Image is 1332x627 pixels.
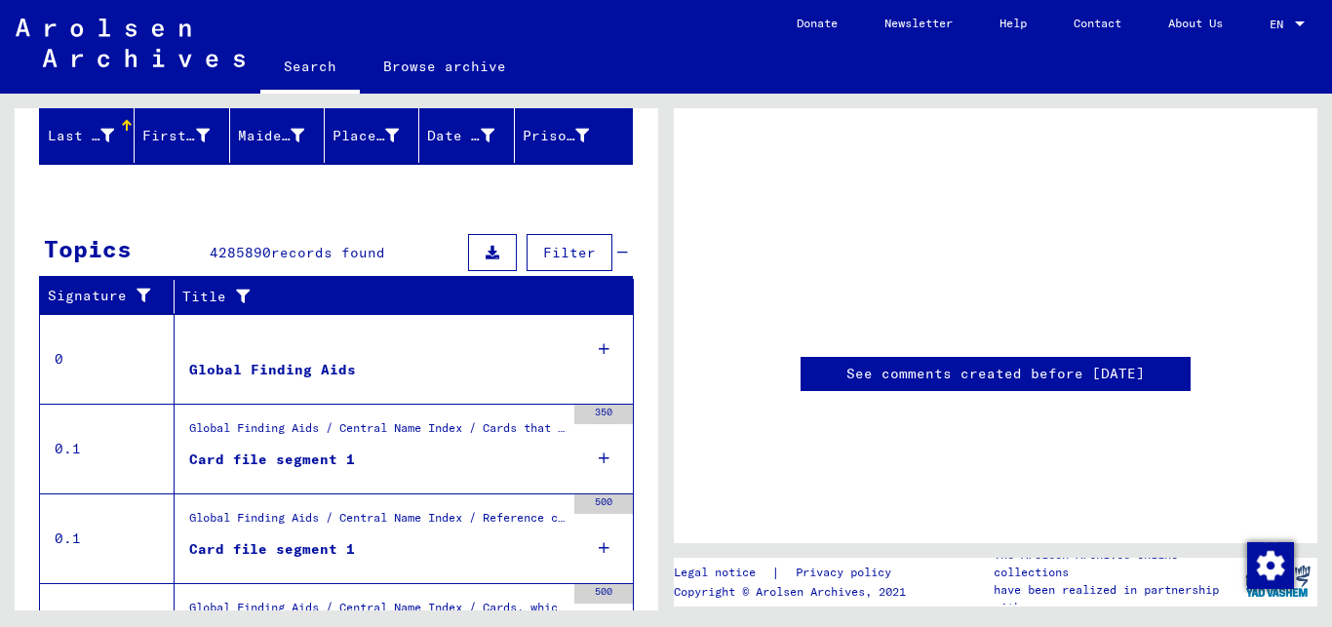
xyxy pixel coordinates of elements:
[674,563,771,583] a: Legal notice
[48,286,159,306] div: Signature
[230,108,325,163] mat-header-cell: Maiden Name
[189,539,355,560] div: Card file segment 1
[574,405,633,424] div: 350
[189,450,355,470] div: Card file segment 1
[40,404,175,493] td: 0.1
[40,314,175,404] td: 0
[523,120,613,151] div: Prisoner #
[333,126,399,146] div: Place of Birth
[333,120,423,151] div: Place of Birth
[238,126,304,146] div: Maiden Name
[543,244,596,261] span: Filter
[574,494,633,514] div: 500
[135,108,229,163] mat-header-cell: First Name
[40,108,135,163] mat-header-cell: Last Name
[260,43,360,94] a: Search
[574,584,633,604] div: 500
[846,364,1145,384] a: See comments created before [DATE]
[325,108,419,163] mat-header-cell: Place of Birth
[48,126,114,146] div: Last Name
[674,563,915,583] div: |
[271,244,385,261] span: records found
[1247,542,1294,589] img: Change consent
[427,126,493,146] div: Date of Birth
[210,244,271,261] span: 4285890
[189,599,565,626] div: Global Finding Aids / Central Name Index / Cards, which have been separated just before or during...
[780,563,915,583] a: Privacy policy
[360,43,529,90] a: Browse archive
[189,360,356,380] div: Global Finding Aids
[1241,557,1314,606] img: yv_logo.png
[40,493,175,583] td: 0.1
[16,19,245,67] img: Arolsen_neg.svg
[142,126,209,146] div: First Name
[48,120,138,151] div: Last Name
[994,546,1237,581] p: The Arolsen Archives online collections
[419,108,514,163] mat-header-cell: Date of Birth
[189,509,565,536] div: Global Finding Aids / Central Name Index / Reference cards and originals, which have been discove...
[142,120,233,151] div: First Name
[527,234,612,271] button: Filter
[189,419,565,447] div: Global Finding Aids / Central Name Index / Cards that have been scanned during first sequential m...
[1246,541,1293,588] div: Change consent
[48,281,178,312] div: Signature
[994,581,1237,616] p: have been realized in partnership with
[515,108,632,163] mat-header-cell: Prisoner #
[427,120,518,151] div: Date of Birth
[238,120,329,151] div: Maiden Name
[674,583,915,601] p: Copyright © Arolsen Archives, 2021
[182,281,614,312] div: Title
[44,231,132,266] div: Topics
[523,126,589,146] div: Prisoner #
[182,287,595,307] div: Title
[1270,18,1291,31] span: EN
